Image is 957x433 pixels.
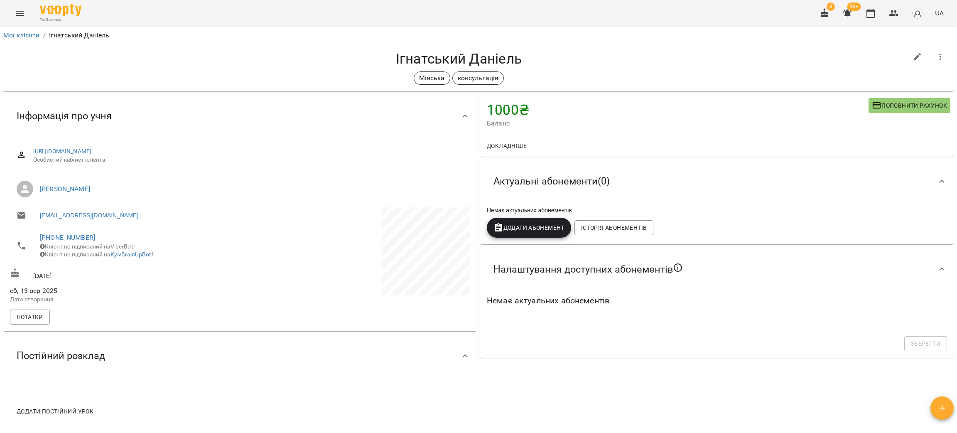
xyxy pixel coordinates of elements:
[487,118,869,128] span: Баланс
[49,30,110,40] p: Ігнатський Даніель
[17,406,93,416] span: Додати постійний урок
[935,9,944,17] span: UA
[847,2,861,11] span: 99+
[3,31,40,39] a: Мої клієнти
[487,294,947,307] h6: Немає актуальних абонементів
[10,50,908,67] h4: Ігнатський Даніель
[110,251,152,258] a: KyivBrainUpBot
[458,73,499,83] p: консультація
[40,185,90,193] a: [PERSON_NAME]
[13,404,97,419] button: Додати постійний урок
[487,218,571,238] button: Додати Абонемент
[480,248,954,291] div: Налаштування доступних абонементів
[3,95,477,138] div: Інформація про учня
[17,349,105,362] span: Постійний розклад
[493,263,683,276] span: Налаштування доступних абонементів
[17,312,43,322] span: Нотатки
[10,310,50,325] button: Нотатки
[10,3,30,23] button: Menu
[932,5,947,21] button: UA
[8,266,240,282] div: [DATE]
[487,101,869,118] h4: 1000 ₴
[414,71,450,85] div: Мінська
[43,30,46,40] li: /
[40,4,81,16] img: Voopty Logo
[869,98,950,113] button: Поповнити рахунок
[485,204,949,216] div: Немає актуальних абонементів
[483,138,530,153] button: Докладніше
[40,211,138,219] a: [EMAIL_ADDRESS][DOMAIN_NAME]
[33,156,464,164] span: Особистий кабінет клієнта
[581,223,647,233] span: Історія абонементів
[574,220,653,235] button: Історія абонементів
[10,286,238,296] span: сб, 13 вер 2025
[673,263,683,273] svg: Якщо не обрано жодного, клієнт зможе побачити всі публічні абонементи
[3,335,477,377] div: Постійний розклад
[40,17,81,22] span: For Business
[419,73,445,83] p: Мінська
[40,243,135,250] span: Клієнт не підписаний на ViberBot!
[40,251,153,258] span: Клієнт не підписаний на !
[17,110,112,123] span: Інформація про учня
[452,71,504,85] div: консультація
[872,101,947,111] span: Поповнити рахунок
[487,141,527,151] span: Докладніше
[33,148,92,155] a: [URL][DOMAIN_NAME]
[3,30,954,40] nav: breadcrumb
[912,7,923,19] img: avatar_s.png
[493,223,564,233] span: Додати Абонемент
[40,234,95,241] a: [PHONE_NUMBER]
[10,295,238,304] p: Дата створення
[493,175,610,188] span: Актуальні абонементи ( 0 )
[480,160,954,203] div: Актуальні абонементи(0)
[827,2,835,11] span: 9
